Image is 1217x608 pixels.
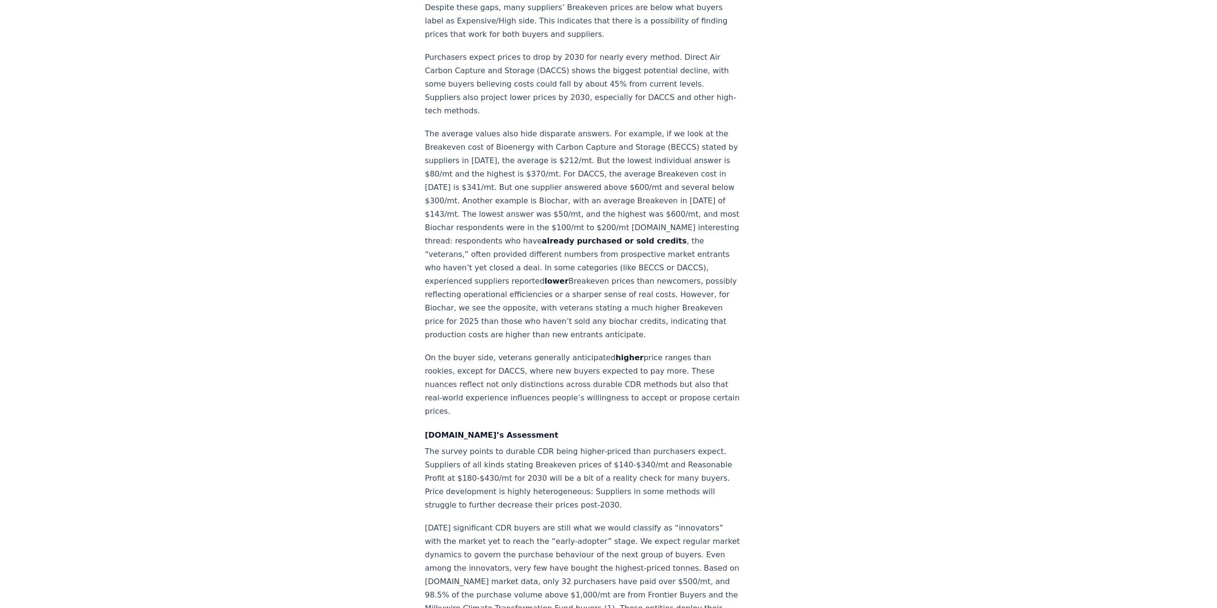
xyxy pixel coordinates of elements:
p: Purchasers expect prices to drop by 2030 for nearly every method. Direct Air Carbon Capture and S... [425,51,742,118]
strong: lower [545,276,569,286]
p: Despite these gaps, many suppliers’ Breakeven prices are below what buyers label as Expensive/Hig... [425,1,742,41]
strong: [DOMAIN_NAME]’s Assessment [425,431,559,440]
p: The survey points to durable CDR being higher-priced than purchasers expect. Suppliers of all kin... [425,445,742,512]
p: On the buyer side, veterans generally anticipated price ranges than rookies, except for DACCS, wh... [425,351,742,418]
strong: higher [615,353,643,362]
p: The average values also hide disparate answers. For example, if we look at the Breakeven cost of ... [425,127,742,342]
strong: already purchased or sold credits [542,236,687,245]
